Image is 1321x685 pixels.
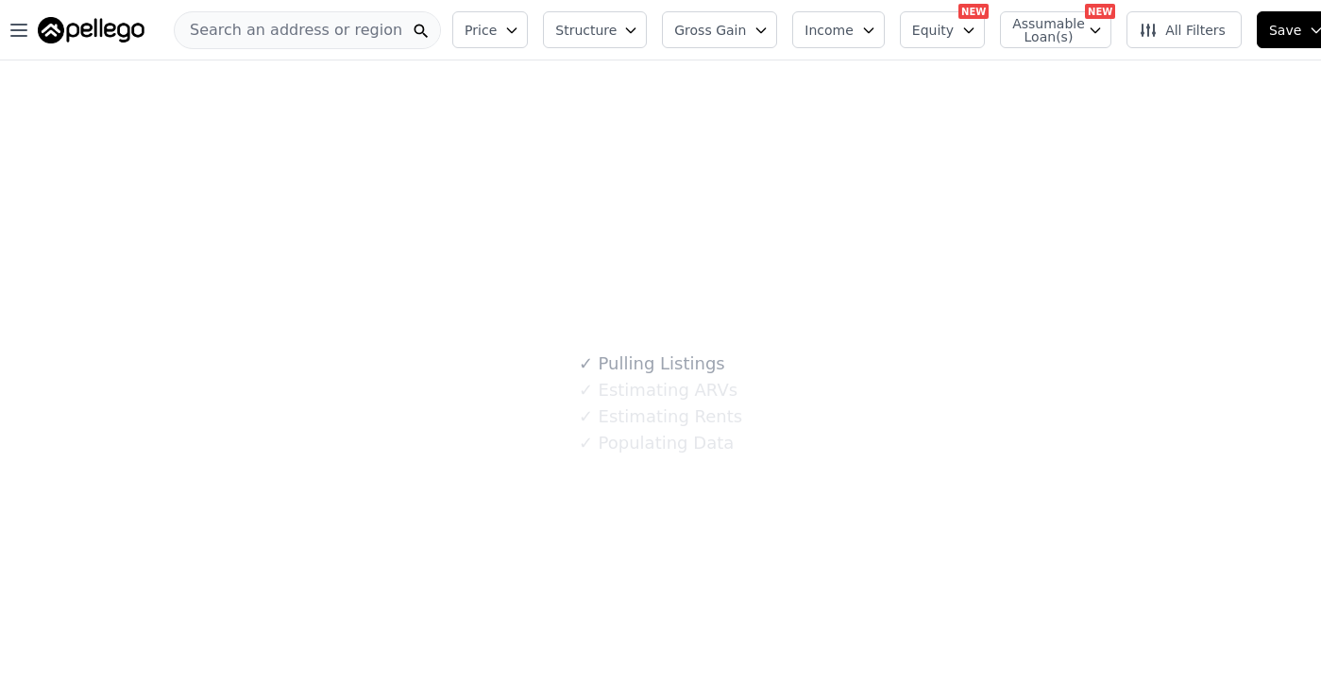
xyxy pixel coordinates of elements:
[579,430,734,456] div: Populating Data
[175,19,402,42] span: Search an address or region
[1269,21,1301,40] span: Save
[804,21,854,40] span: Income
[1126,11,1242,48] button: All Filters
[579,403,742,430] div: Estimating Rents
[38,17,144,43] img: Pellego
[912,21,954,40] span: Equity
[958,4,989,19] div: NEW
[579,351,725,377] div: Pulling Listings
[579,407,593,426] span: ✓
[1012,17,1073,43] span: Assumable Loan(s)
[579,377,737,403] div: Estimating ARVs
[543,11,647,48] button: Structure
[1000,11,1111,48] button: Assumable Loan(s)
[1085,4,1115,19] div: NEW
[555,21,616,40] span: Structure
[662,11,777,48] button: Gross Gain
[452,11,528,48] button: Price
[579,354,593,373] span: ✓
[900,11,985,48] button: Equity
[579,381,593,400] span: ✓
[465,21,497,40] span: Price
[674,21,746,40] span: Gross Gain
[579,434,593,453] span: ✓
[792,11,885,48] button: Income
[1139,21,1226,40] span: All Filters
